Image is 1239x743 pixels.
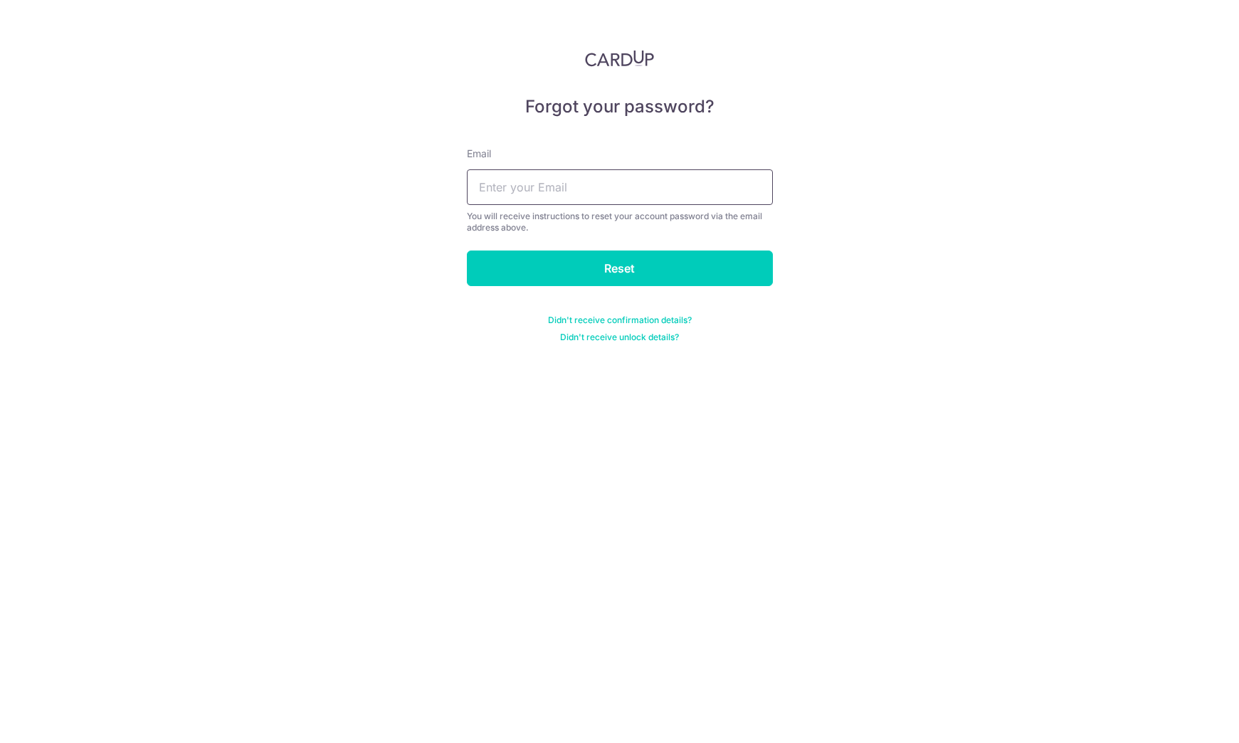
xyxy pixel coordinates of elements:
input: Reset [467,251,773,286]
div: You will receive instructions to reset your account password via the email address above. [467,211,773,233]
img: CardUp Logo [585,50,655,67]
label: Email [467,147,491,161]
a: Didn't receive confirmation details? [548,315,692,326]
a: Didn't receive unlock details? [560,332,679,343]
h5: Forgot your password? [467,95,773,118]
input: Enter your Email [467,169,773,205]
